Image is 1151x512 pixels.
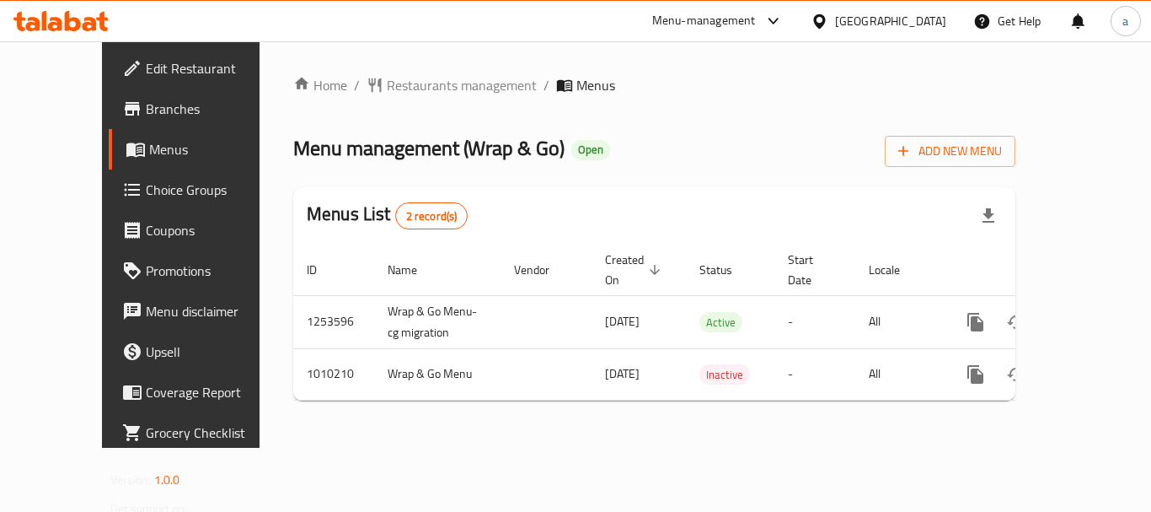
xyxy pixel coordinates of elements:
[395,202,468,229] div: Total records count
[835,12,946,30] div: [GEOGRAPHIC_DATA]
[968,196,1009,236] div: Export file
[855,348,942,400] td: All
[699,364,750,385] div: Inactive
[605,250,666,290] span: Created On
[146,180,281,200] span: Choice Groups
[307,202,468,229] h2: Menus List
[109,210,294,251] a: Coupons
[146,220,281,240] span: Coupons
[605,363,640,385] span: [DATE]
[514,260,571,280] span: Vendor
[109,48,294,89] a: Edit Restaurant
[388,260,439,280] span: Name
[109,331,294,372] a: Upsell
[543,75,549,95] li: /
[109,129,294,170] a: Menus
[293,245,1131,401] table: enhanced table
[374,348,501,400] td: Wrap & Go Menu
[788,250,835,290] span: Start Date
[146,58,281,78] span: Edit Restaurant
[146,99,281,119] span: Branches
[109,291,294,331] a: Menu disclaimer
[109,170,294,210] a: Choice Groups
[109,372,294,412] a: Coverage Report
[855,295,942,348] td: All
[149,139,281,159] span: Menus
[109,251,294,291] a: Promotions
[956,302,996,342] button: more
[396,208,468,224] span: 2 record(s)
[146,382,281,402] span: Coverage Report
[1122,12,1128,30] span: a
[898,141,1002,162] span: Add New Menu
[996,354,1036,395] button: Change Status
[154,469,180,491] span: 1.0.0
[699,260,754,280] span: Status
[354,75,360,95] li: /
[774,348,855,400] td: -
[956,354,996,395] button: more
[699,313,742,332] span: Active
[146,423,281,443] span: Grocery Checklist
[387,75,537,95] span: Restaurants management
[774,295,855,348] td: -
[652,11,756,31] div: Menu-management
[109,89,294,129] a: Branches
[307,260,339,280] span: ID
[293,295,374,348] td: 1253596
[109,412,294,453] a: Grocery Checklist
[996,302,1036,342] button: Change Status
[293,75,347,95] a: Home
[110,469,152,491] span: Version:
[576,75,615,95] span: Menus
[146,301,281,321] span: Menu disclaimer
[605,310,640,332] span: [DATE]
[367,75,537,95] a: Restaurants management
[571,140,610,160] div: Open
[571,143,610,157] span: Open
[374,295,501,348] td: Wrap & Go Menu-cg migration
[942,245,1131,296] th: Actions
[293,75,1015,95] nav: breadcrumb
[293,129,565,167] span: Menu management ( Wrap & Go )
[146,342,281,362] span: Upsell
[699,365,750,385] span: Inactive
[885,136,1015,167] button: Add New Menu
[869,260,922,280] span: Locale
[293,348,374,400] td: 1010210
[146,261,281,281] span: Promotions
[699,312,742,332] div: Active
